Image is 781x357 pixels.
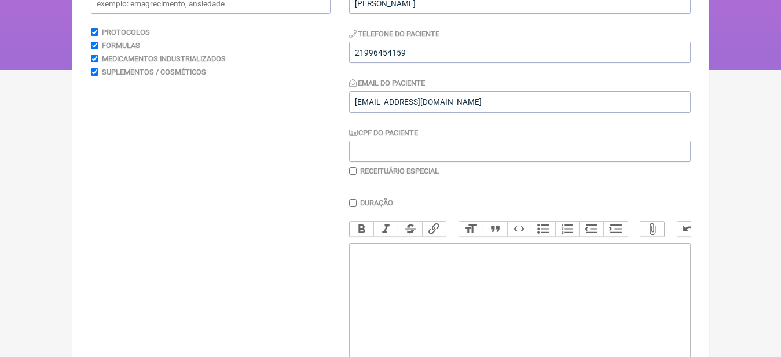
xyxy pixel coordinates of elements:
[360,167,439,175] label: Receituário Especial
[603,222,628,237] button: Increase Level
[459,222,483,237] button: Heading
[579,222,603,237] button: Decrease Level
[102,68,206,76] label: Suplementos / Cosméticos
[507,222,531,237] button: Code
[349,30,440,38] label: Telefone do Paciente
[373,222,398,237] button: Italic
[349,128,419,137] label: CPF do Paciente
[555,222,580,237] button: Numbers
[102,28,150,36] label: Protocolos
[531,222,555,237] button: Bullets
[677,222,702,237] button: Undo
[360,198,393,207] label: Duração
[102,41,140,50] label: Formulas
[398,222,422,237] button: Strikethrough
[102,54,226,63] label: Medicamentos Industrializados
[483,222,507,237] button: Quote
[350,222,374,237] button: Bold
[640,222,665,237] button: Attach Files
[349,79,426,87] label: Email do Paciente
[422,222,446,237] button: Link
